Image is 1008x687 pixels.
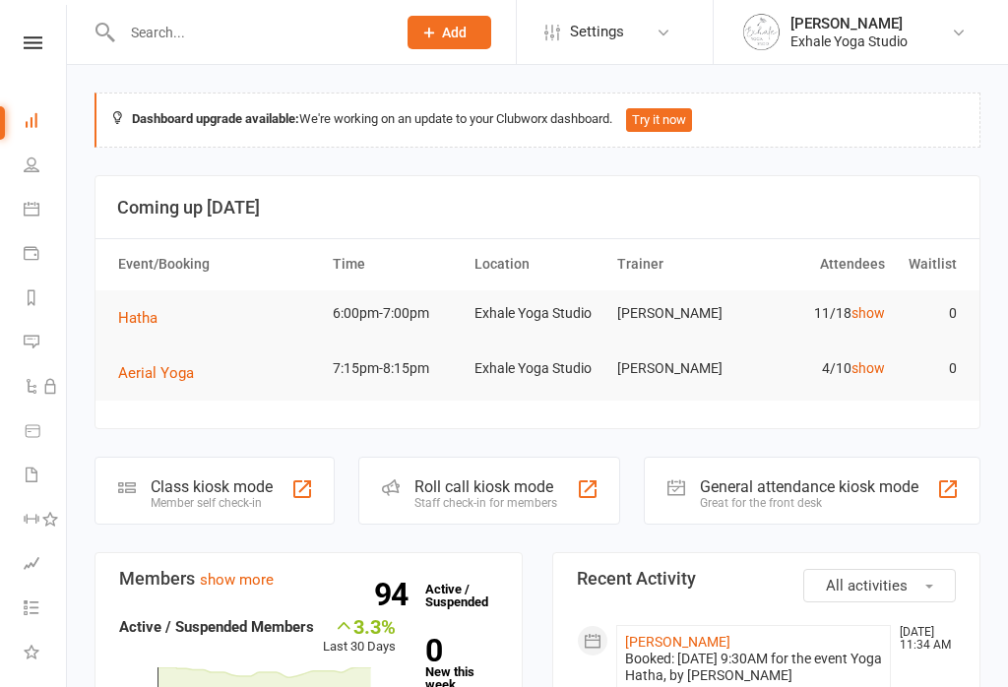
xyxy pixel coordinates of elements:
[24,278,68,322] a: Reports
[894,290,965,337] td: 0
[151,496,273,510] div: Member self check-in
[118,309,157,327] span: Hatha
[323,615,396,637] div: 3.3%
[741,13,781,52] img: thumb_image1710331179.png
[626,108,692,132] button: Try it now
[751,290,894,337] td: 11/18
[415,568,502,623] a: 94Active / Suspended
[577,569,956,589] h3: Recent Activity
[790,15,908,32] div: [PERSON_NAME]
[324,239,467,289] th: Time
[570,10,624,54] span: Settings
[119,618,314,636] strong: Active / Suspended Members
[894,345,965,392] td: 0
[608,239,751,289] th: Trainer
[466,239,608,289] th: Location
[408,16,491,49] button: Add
[425,636,490,665] strong: 0
[625,634,730,650] a: [PERSON_NAME]
[24,100,68,145] a: Dashboard
[466,290,608,337] td: Exhale Yoga Studio
[466,345,608,392] td: Exhale Yoga Studio
[24,189,68,233] a: Calendar
[851,360,885,376] a: show
[24,632,68,676] a: What's New
[803,569,956,602] button: All activities
[608,345,751,392] td: [PERSON_NAME]
[200,571,274,589] a: show more
[751,345,894,392] td: 4/10
[414,496,557,510] div: Staff check-in for members
[119,569,498,589] h3: Members
[826,577,908,594] span: All activities
[700,477,918,496] div: General attendance kiosk mode
[24,410,68,455] a: Product Sales
[700,496,918,510] div: Great for the front desk
[851,305,885,321] a: show
[117,198,958,218] h3: Coming up [DATE]
[790,32,908,50] div: Exhale Yoga Studio
[118,364,194,382] span: Aerial Yoga
[132,111,299,126] strong: Dashboard upgrade available:
[890,626,955,652] time: [DATE] 11:34 AM
[894,239,965,289] th: Waitlist
[751,239,894,289] th: Attendees
[116,19,382,46] input: Search...
[374,580,415,609] strong: 94
[24,145,68,189] a: People
[118,361,208,385] button: Aerial Yoga
[608,290,751,337] td: [PERSON_NAME]
[414,477,557,496] div: Roll call kiosk mode
[324,345,467,392] td: 7:15pm-8:15pm
[24,543,68,588] a: Assessments
[109,239,324,289] th: Event/Booking
[24,233,68,278] a: Payments
[442,25,467,40] span: Add
[323,615,396,657] div: Last 30 Days
[324,290,467,337] td: 6:00pm-7:00pm
[118,306,171,330] button: Hatha
[625,651,882,684] div: Booked: [DATE] 9:30AM for the event Yoga Hatha, by [PERSON_NAME]
[151,477,273,496] div: Class kiosk mode
[94,93,980,148] div: We're working on an update to your Clubworx dashboard.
